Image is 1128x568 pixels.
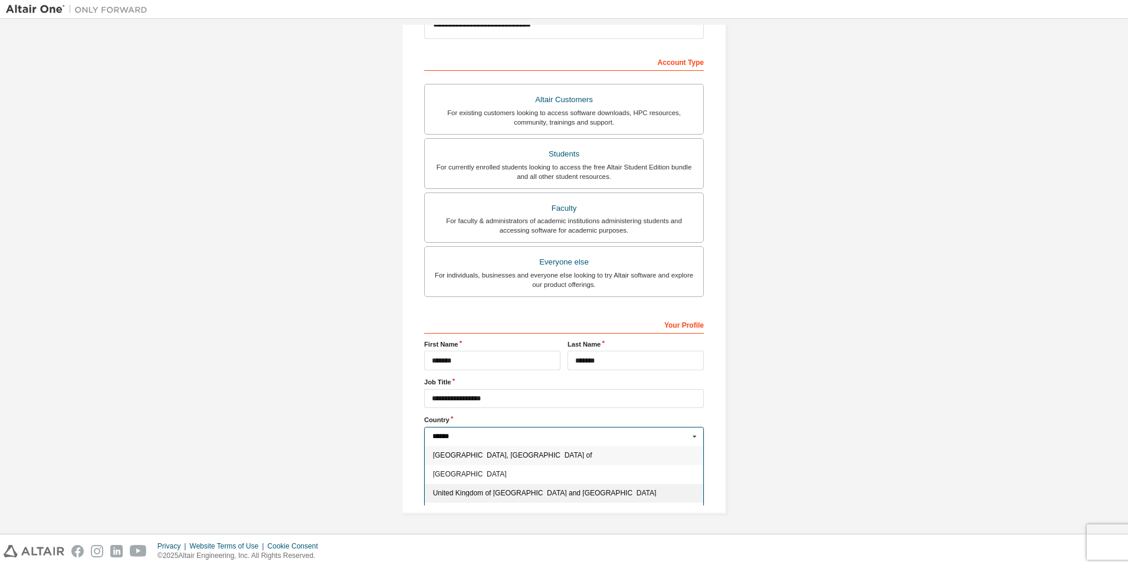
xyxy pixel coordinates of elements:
div: Your Profile [424,315,704,334]
div: Students [432,146,696,162]
div: For faculty & administrators of academic institutions administering students and accessing softwa... [432,216,696,235]
img: Altair One [6,4,153,15]
div: For currently enrolled students looking to access the free Altair Student Edition bundle and all ... [432,162,696,181]
div: Account Type [424,52,704,71]
label: Country [424,415,704,425]
img: linkedin.svg [110,545,123,557]
p: © 2025 Altair Engineering, Inc. All Rights Reserved. [158,551,325,561]
img: instagram.svg [91,545,103,557]
div: Website Terms of Use [189,541,267,551]
div: Altair Customers [432,92,696,108]
img: facebook.svg [71,545,84,557]
div: Privacy [158,541,189,551]
span: United Kingdom of [GEOGRAPHIC_DATA] and [GEOGRAPHIC_DATA] [433,489,696,497]
span: [GEOGRAPHIC_DATA] [433,471,696,478]
label: First Name [424,340,560,349]
img: youtube.svg [130,545,147,557]
span: [GEOGRAPHIC_DATA], [GEOGRAPHIC_DATA] of [433,452,696,459]
label: Last Name [568,340,704,349]
div: For individuals, businesses and everyone else looking to try Altair software and explore our prod... [432,270,696,289]
div: Everyone else [432,254,696,270]
div: Faculty [432,200,696,217]
div: For existing customers looking to access software downloads, HPC resources, community, trainings ... [432,108,696,127]
div: Cookie Consent [267,541,324,551]
label: Job Title [424,377,704,387]
img: altair_logo.svg [4,545,64,557]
